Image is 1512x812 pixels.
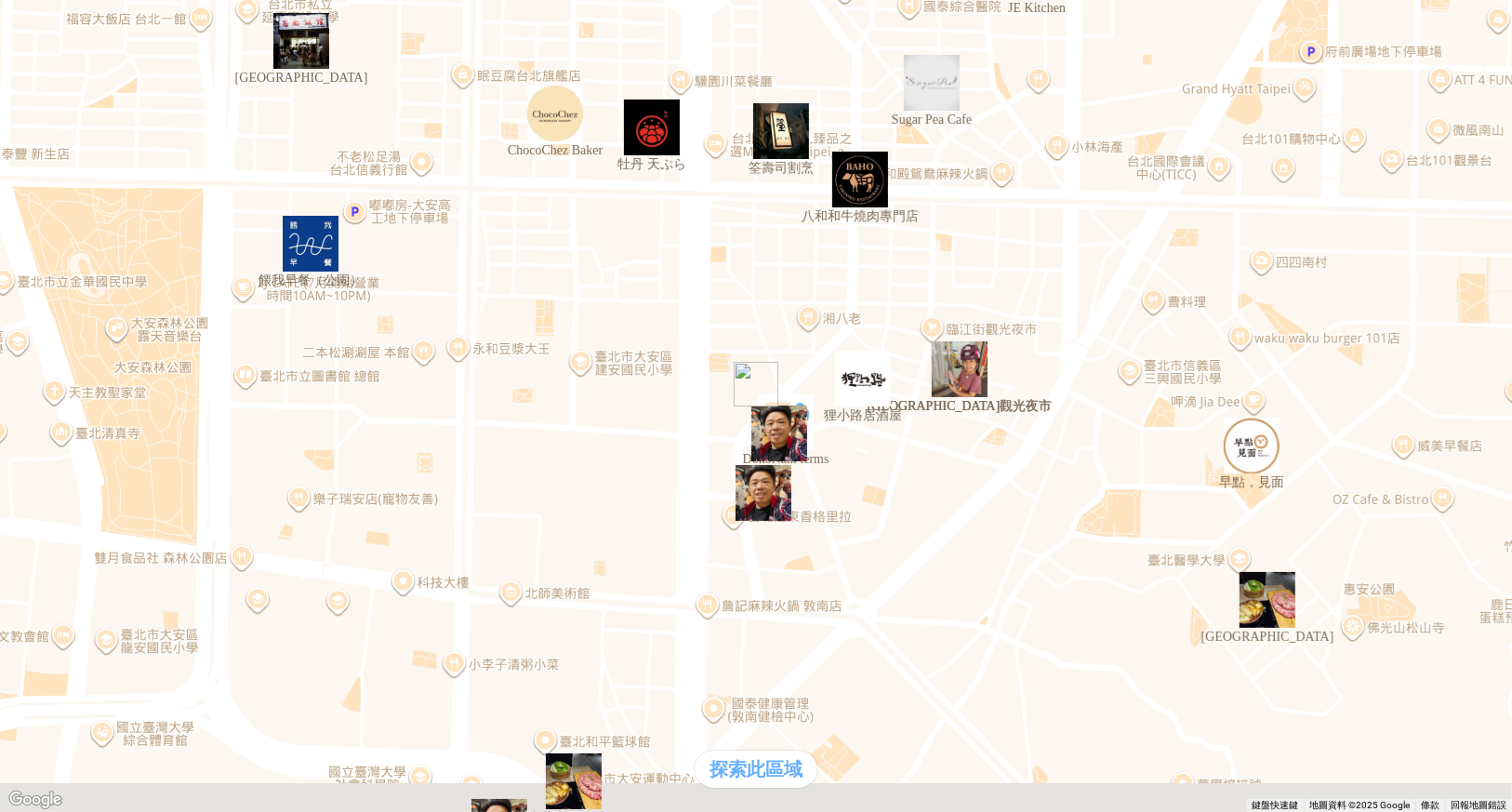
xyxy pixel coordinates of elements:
a: 在 Google 地圖上開啟這個區域 (開啟新視窗) [5,788,66,812]
div: 探索此區域 [695,751,817,788]
button: 鍵盤快速鍵 [1252,799,1298,812]
img: Google [5,788,66,812]
span: 地圖資料 ©2025 Google [1309,800,1410,810]
div: 臺北醫學大學 [1240,572,1295,628]
div: 臺北和平籃球館 [546,753,602,809]
a: 條款 (在新分頁中開啟) [1421,800,1439,810]
a: 回報地圖錯誤 [1451,800,1506,810]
